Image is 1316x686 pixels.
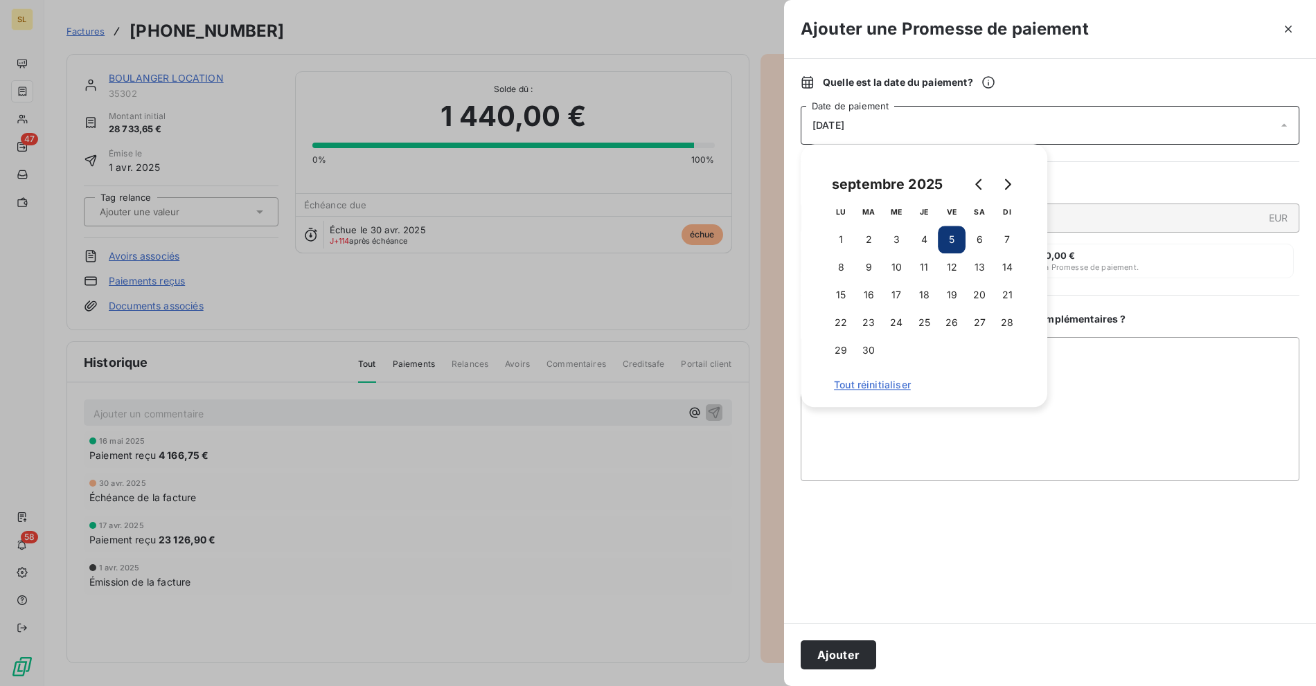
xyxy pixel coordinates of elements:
[823,75,995,89] span: Quelle est la date du paiement ?
[993,281,1021,309] button: 21
[827,309,855,336] button: 22
[938,309,966,336] button: 26
[882,226,910,253] button: 3
[966,253,993,281] button: 13
[855,281,882,309] button: 16
[827,281,855,309] button: 15
[1269,639,1302,672] iframe: Intercom live chat
[855,336,882,364] button: 30
[855,198,882,226] th: mardi
[882,309,910,336] button: 24
[938,253,966,281] button: 12
[855,309,882,336] button: 23
[882,253,910,281] button: 10
[938,198,966,226] th: vendredi
[827,336,855,364] button: 29
[827,226,855,253] button: 1
[882,281,910,309] button: 17
[966,198,993,226] th: samedi
[938,226,966,253] button: 5
[1045,250,1076,261] span: 0,00 €
[966,281,993,309] button: 20
[993,198,1021,226] th: dimanche
[827,253,855,281] button: 8
[966,170,993,198] button: Go to previous month
[855,226,882,253] button: 2
[882,198,910,226] th: mercredi
[966,309,993,336] button: 27
[834,379,1014,390] span: Tout réinitialiser
[910,281,938,309] button: 18
[966,226,993,253] button: 6
[993,253,1021,281] button: 14
[801,640,876,669] button: Ajouter
[910,309,938,336] button: 25
[910,198,938,226] th: jeudi
[993,226,1021,253] button: 7
[812,120,844,131] span: [DATE]
[910,253,938,281] button: 11
[910,226,938,253] button: 4
[993,309,1021,336] button: 28
[827,198,855,226] th: lundi
[855,253,882,281] button: 9
[938,281,966,309] button: 19
[801,17,1089,42] h3: Ajouter une Promesse de paiement
[827,173,948,195] div: septembre 2025
[993,170,1021,198] button: Go to next month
